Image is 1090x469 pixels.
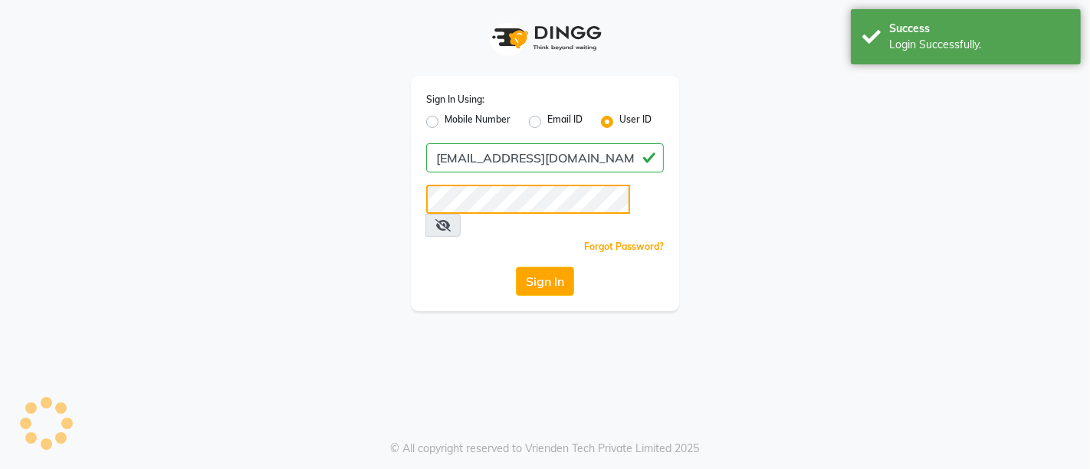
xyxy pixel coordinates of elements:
[889,37,1069,53] div: Login Successfully.
[445,113,511,131] label: Mobile Number
[516,267,574,296] button: Sign In
[889,21,1069,37] div: Success
[426,185,630,214] input: Username
[584,241,664,252] a: Forgot Password?
[426,93,484,107] label: Sign In Using:
[426,143,664,172] input: Username
[619,113,652,131] label: User ID
[484,15,606,61] img: logo1.svg
[547,113,583,131] label: Email ID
